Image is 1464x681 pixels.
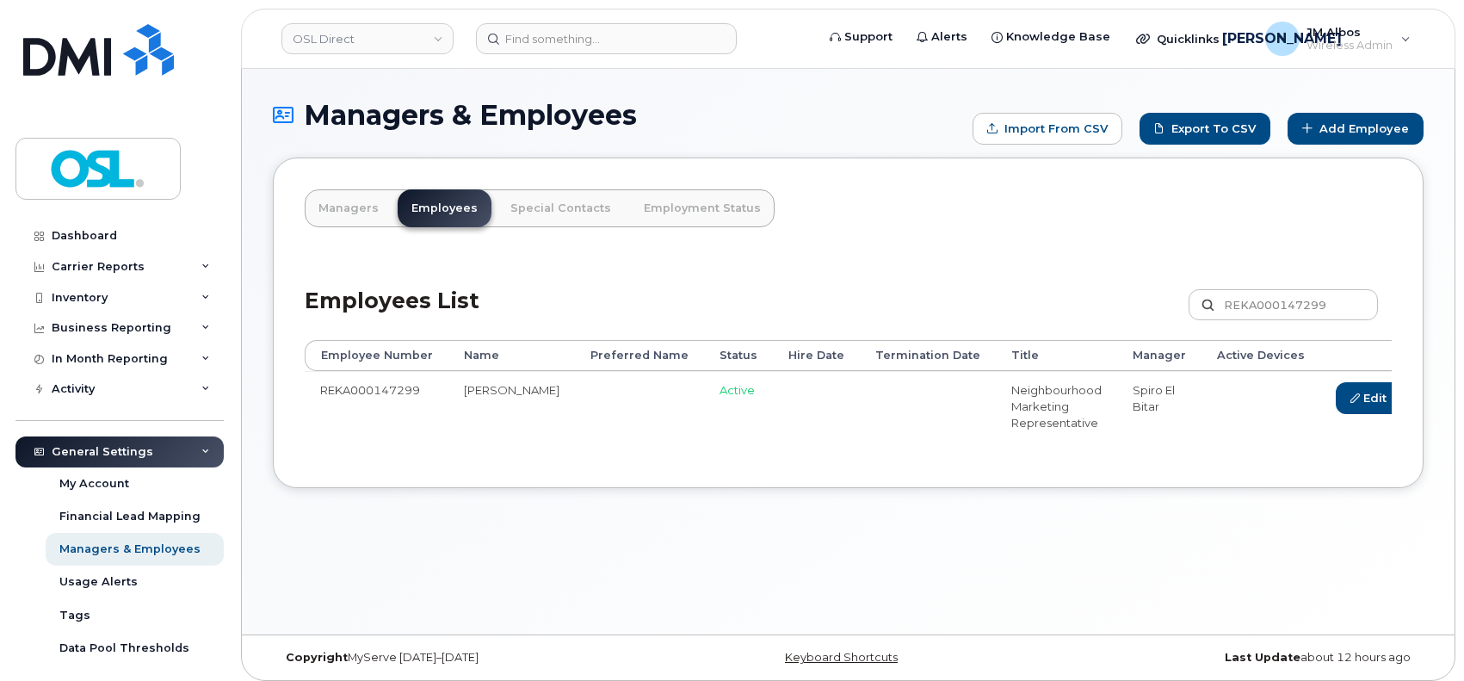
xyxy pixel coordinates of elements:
strong: Copyright [286,651,348,664]
td: REKA000147299 [305,371,448,441]
th: Preferred Name [575,340,704,371]
form: Import from CSV [973,113,1122,145]
div: MyServe [DATE]–[DATE] [273,651,657,665]
th: Termination Date [860,340,996,371]
li: Spiro El Bitar [1133,382,1186,414]
a: Special Contacts [497,189,625,227]
a: Add Employee [1288,113,1424,145]
div: about 12 hours ago [1040,651,1424,665]
a: Employment Status [630,189,775,227]
th: Hire Date [773,340,860,371]
a: Keyboard Shortcuts [785,651,898,664]
h1: Managers & Employees [273,100,964,130]
a: Export to CSV [1140,113,1270,145]
td: Neighbourhood Marketing Representative [996,371,1117,441]
a: Managers [305,189,392,227]
th: Manager [1117,340,1201,371]
td: [PERSON_NAME] [448,371,575,441]
th: Active Devices [1201,340,1320,371]
a: Edit [1336,382,1401,414]
span: Active [720,383,755,397]
h2: Employees List [305,289,479,340]
th: Name [448,340,575,371]
th: Title [996,340,1117,371]
a: Employees [398,189,491,227]
th: Employee Number [305,340,448,371]
th: Status [704,340,773,371]
strong: Last Update [1225,651,1300,664]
